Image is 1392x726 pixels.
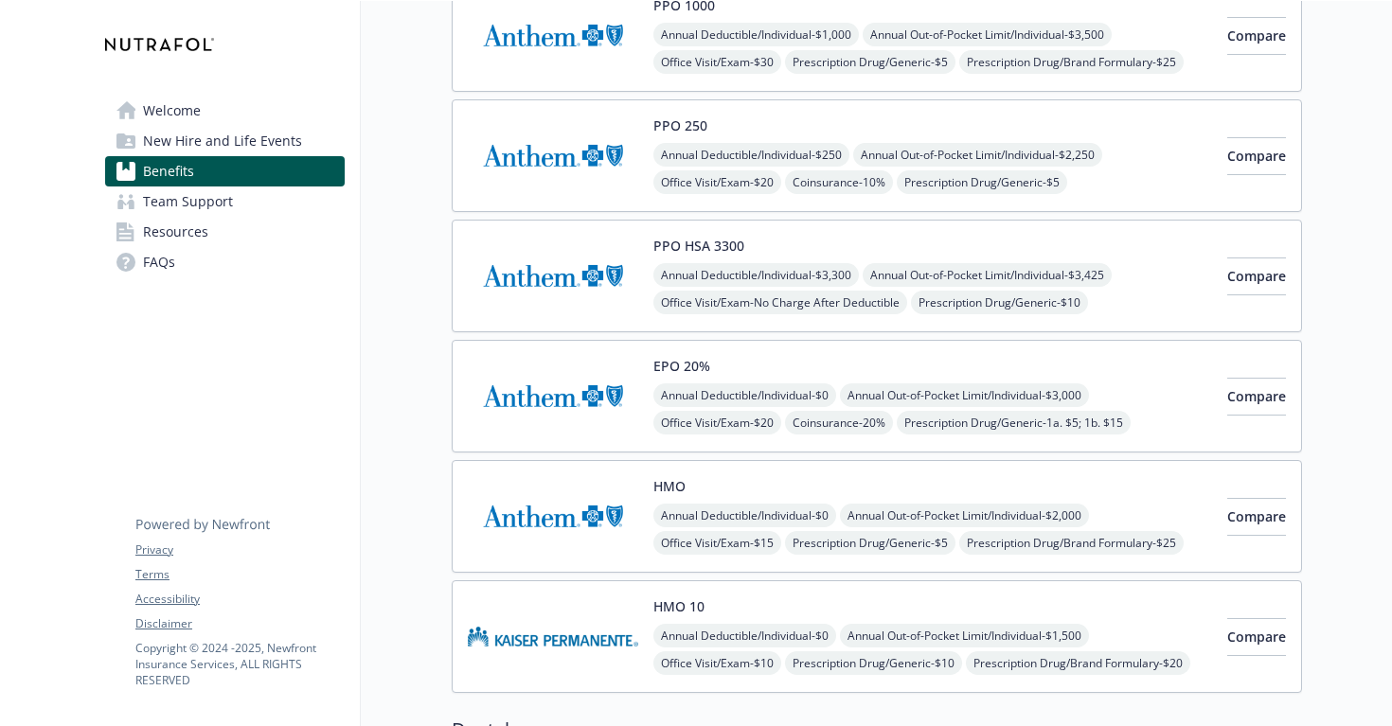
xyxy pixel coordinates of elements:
[1227,257,1286,295] button: Compare
[135,566,344,583] a: Terms
[653,624,836,647] span: Annual Deductible/Individual - $0
[1227,507,1286,525] span: Compare
[897,411,1131,434] span: Prescription Drug/Generic - 1a. $5; 1b. $15
[653,356,710,376] button: EPO 20%
[653,50,781,74] span: Office Visit/Exam - $30
[653,170,781,194] span: Office Visit/Exam - $20
[135,591,344,608] a: Accessibility
[653,651,781,675] span: Office Visit/Exam - $10
[653,263,859,287] span: Annual Deductible/Individual - $3,300
[653,504,836,527] span: Annual Deductible/Individual - $0
[143,126,302,156] span: New Hire and Life Events
[135,615,344,632] a: Disclaimer
[143,247,175,277] span: FAQs
[135,541,344,558] a: Privacy
[959,50,1184,74] span: Prescription Drug/Brand Formulary - $25
[785,411,893,434] span: Coinsurance - 20%
[1227,618,1286,656] button: Compare
[840,504,1089,527] span: Annual Out-of-Pocket Limit/Individual - $2,000
[911,291,1088,314] span: Prescription Drug/Generic - $10
[959,531,1184,555] span: Prescription Drug/Brand Formulary - $25
[1227,628,1286,646] span: Compare
[785,50,955,74] span: Prescription Drug/Generic - $5
[468,115,638,196] img: Anthem Blue Cross carrier logo
[840,624,1089,647] span: Annual Out-of-Pocket Limit/Individual - $1,500
[105,186,345,217] a: Team Support
[653,476,686,496] button: HMO
[1227,387,1286,405] span: Compare
[135,640,344,688] p: Copyright © 2024 - 2025 , Newfront Insurance Services, ALL RIGHTS RESERVED
[105,156,345,186] a: Benefits
[105,217,345,247] a: Resources
[653,596,705,616] button: HMO 10
[653,23,859,46] span: Annual Deductible/Individual - $1,000
[653,115,707,135] button: PPO 250
[468,476,638,557] img: Anthem Blue Cross carrier logo
[840,383,1089,407] span: Annual Out-of-Pocket Limit/Individual - $3,000
[966,651,1190,675] span: Prescription Drug/Brand Formulary - $20
[1227,147,1286,165] span: Compare
[653,531,781,555] span: Office Visit/Exam - $15
[653,291,907,314] span: Office Visit/Exam - No Charge After Deductible
[468,356,638,436] img: Anthem Blue Cross carrier logo
[1227,27,1286,44] span: Compare
[785,531,955,555] span: Prescription Drug/Generic - $5
[468,596,638,677] img: Kaiser Permanente Insurance Company carrier logo
[468,236,638,316] img: Anthem Blue Cross carrier logo
[105,96,345,126] a: Welcome
[863,263,1112,287] span: Annual Out-of-Pocket Limit/Individual - $3,425
[863,23,1112,46] span: Annual Out-of-Pocket Limit/Individual - $3,500
[143,186,233,217] span: Team Support
[785,651,962,675] span: Prescription Drug/Generic - $10
[1227,498,1286,536] button: Compare
[897,170,1067,194] span: Prescription Drug/Generic - $5
[1227,137,1286,175] button: Compare
[653,411,781,434] span: Office Visit/Exam - $20
[143,217,208,247] span: Resources
[653,383,836,407] span: Annual Deductible/Individual - $0
[653,143,849,167] span: Annual Deductible/Individual - $250
[1227,378,1286,416] button: Compare
[105,247,345,277] a: FAQs
[1227,267,1286,285] span: Compare
[143,96,201,126] span: Welcome
[143,156,194,186] span: Benefits
[105,126,345,156] a: New Hire and Life Events
[1227,17,1286,55] button: Compare
[785,170,893,194] span: Coinsurance - 10%
[853,143,1102,167] span: Annual Out-of-Pocket Limit/Individual - $2,250
[653,236,744,256] button: PPO HSA 3300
